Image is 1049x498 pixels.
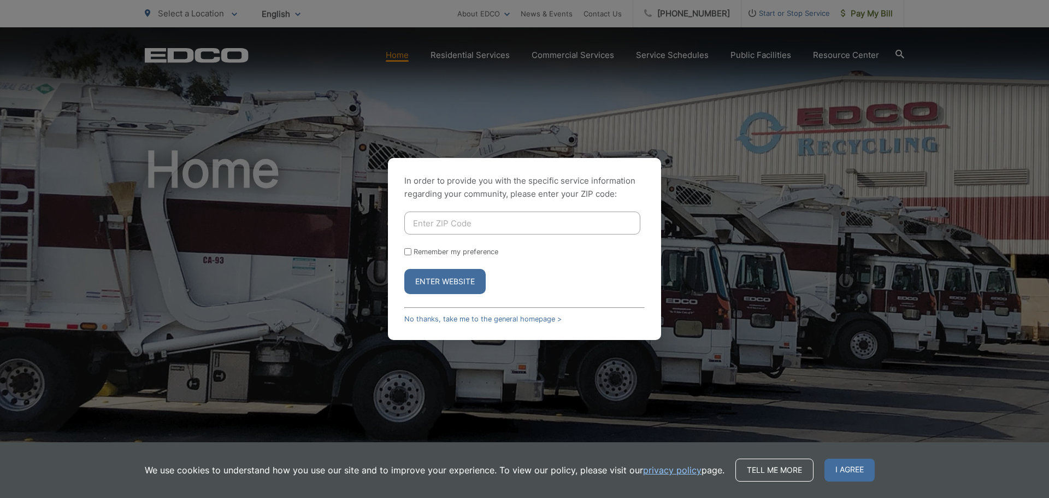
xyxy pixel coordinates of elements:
[404,269,486,294] button: Enter Website
[404,315,562,323] a: No thanks, take me to the general homepage >
[404,212,640,235] input: Enter ZIP Code
[145,464,724,477] p: We use cookies to understand how you use our site and to improve your experience. To view our pol...
[404,174,645,201] p: In order to provide you with the specific service information regarding your community, please en...
[643,464,702,477] a: privacy policy
[824,459,875,482] span: I agree
[414,248,498,256] label: Remember my preference
[735,459,814,482] a: Tell me more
